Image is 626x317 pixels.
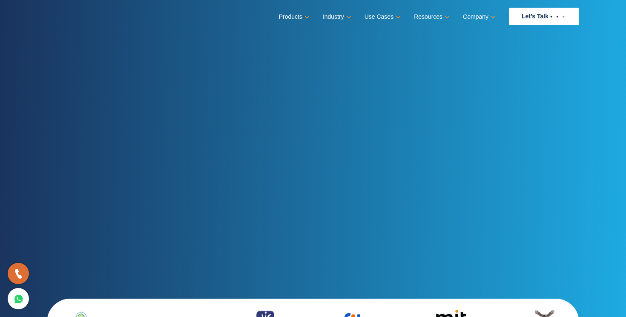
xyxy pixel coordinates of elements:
a: Industry [323,11,350,23]
a: Company [463,11,494,23]
a: Resources [414,11,448,23]
a: Products [279,11,308,23]
a: Use Cases [365,11,399,23]
a: Let’s Talk [509,8,579,25]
